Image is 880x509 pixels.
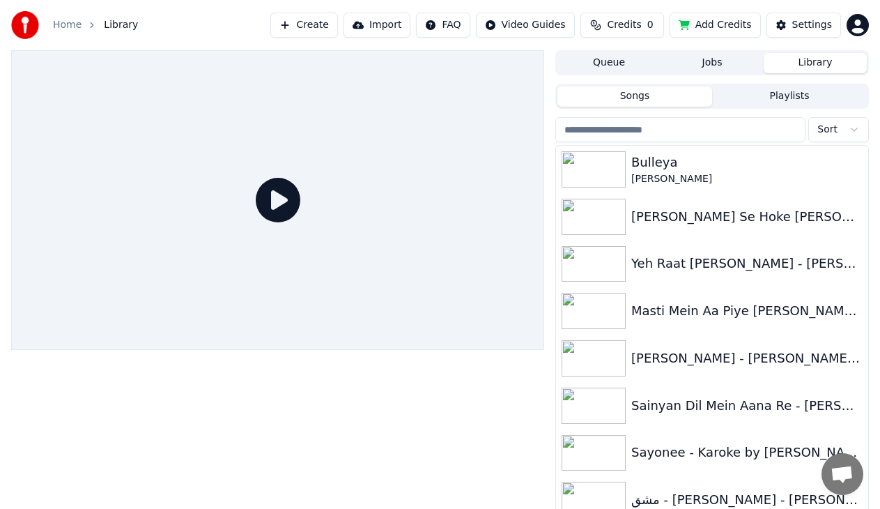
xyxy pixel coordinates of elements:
[631,172,863,186] div: [PERSON_NAME]
[647,18,654,32] span: 0
[631,301,863,321] div: Masti Mein Aa Piye [PERSON_NAME] - Karaoke by [PERSON_NAME]
[416,13,470,38] button: FAQ
[764,53,867,73] button: Library
[631,153,863,172] div: Bulleya
[476,13,575,38] button: Video Guides
[53,18,138,32] nav: breadcrumb
[104,18,138,32] span: Library
[766,13,841,38] button: Settings
[631,349,863,368] div: [PERSON_NAME] - [PERSON_NAME] - Practice
[580,13,664,38] button: Credits0
[607,18,641,32] span: Credits
[343,13,410,38] button: Import
[631,396,863,416] div: Sainyan Dil Mein Aana Re - [PERSON_NAME] - Karaoke by [PERSON_NAME]
[670,13,761,38] button: Add Credits
[11,11,39,39] img: youka
[821,453,863,495] a: Open chat
[631,443,863,462] div: Sayonee - Karoke by [PERSON_NAME] - Practice
[792,18,832,32] div: Settings
[631,254,863,273] div: Yeh Raat [PERSON_NAME] - [PERSON_NAME] by [PERSON_NAME]
[270,13,338,38] button: Create
[53,18,82,32] a: Home
[631,207,863,227] div: [PERSON_NAME] Se Hoke [PERSON_NAME] by [PERSON_NAME]
[557,53,661,73] button: Queue
[817,123,837,137] span: Sort
[557,86,712,107] button: Songs
[712,86,867,107] button: Playlists
[661,53,764,73] button: Jobs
